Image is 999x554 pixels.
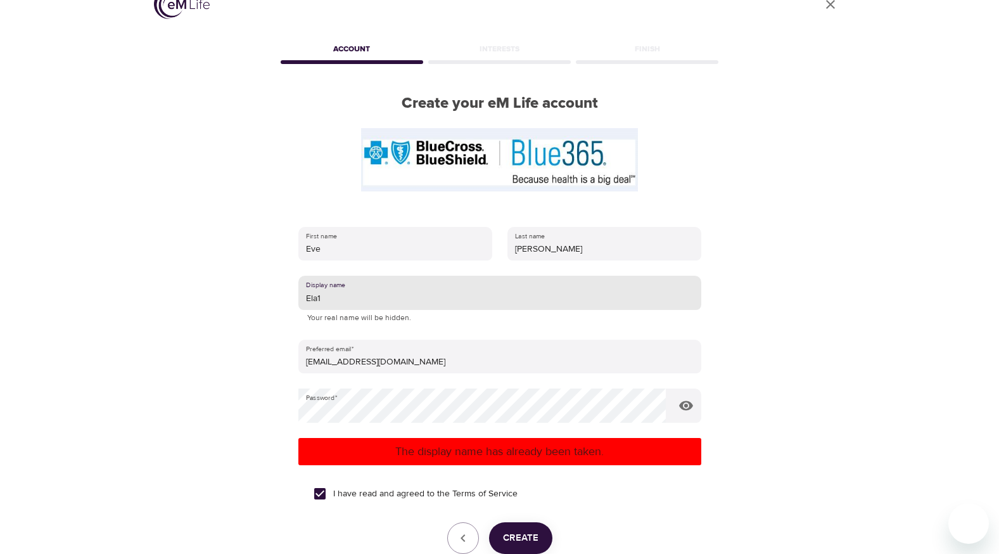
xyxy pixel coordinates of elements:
a: Terms of Service [452,487,518,501]
span: I have read and agreed to the [333,487,518,501]
button: Create [489,522,552,554]
h2: Create your eM Life account [278,94,722,113]
iframe: Button to launch messaging window [948,503,989,544]
span: Create [503,530,538,546]
p: The display name has already been taken. [303,443,696,460]
p: Your real name will be hidden. [307,312,692,325]
img: Blue365%20logo.JPG [361,128,638,191]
